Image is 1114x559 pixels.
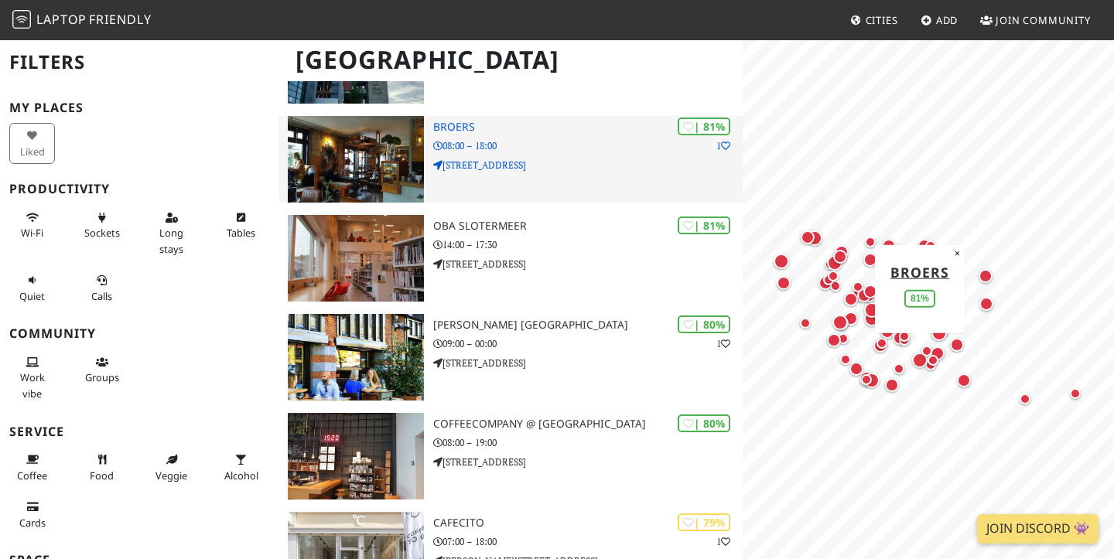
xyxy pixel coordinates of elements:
[433,534,743,549] p: 07:00 – 18:00
[924,351,942,370] div: Map marker
[21,226,43,240] span: Stable Wi-Fi
[433,418,743,431] h3: coffeecompany @ [GEOGRAPHIC_DATA]
[433,138,743,153] p: 08:00 – 18:00
[954,370,974,390] div: Map marker
[890,360,908,378] div: Map marker
[433,516,743,530] h3: Cafecito
[227,226,255,240] span: Work-friendly tables
[854,285,874,305] div: Map marker
[19,516,46,530] span: Credit cards
[861,308,883,329] div: Map marker
[288,215,424,302] img: OBA Slotermeer
[149,447,194,488] button: Veggie
[433,158,743,172] p: [STREET_ADDRESS]
[79,349,125,390] button: Groups
[890,262,949,281] a: Broers
[950,244,965,261] button: Close popup
[433,319,743,332] h3: [PERSON_NAME] [GEOGRAPHIC_DATA]
[870,336,890,356] div: Map marker
[909,349,931,371] div: Map marker
[861,233,880,251] div: Map marker
[91,289,112,303] span: Video/audio calls
[974,6,1097,34] a: Join Community
[860,281,880,302] div: Map marker
[716,138,730,153] p: 1
[9,39,269,86] h2: Filters
[879,236,899,256] div: Map marker
[846,359,866,379] div: Map marker
[90,469,114,482] span: Food
[433,237,743,252] p: 14:00 – 17:30
[288,116,424,203] img: Broers
[155,469,187,482] span: Veggie
[861,299,883,321] div: Map marker
[278,116,743,203] a: Broers | 81% 1 Broers 08:00 – 18:00 [STREET_ADDRESS]
[976,266,996,286] div: Map marker
[224,469,258,482] span: Alcohol
[9,494,55,535] button: Cards
[824,330,844,350] div: Map marker
[882,375,902,395] div: Map marker
[159,226,183,255] span: Long stays
[9,326,269,341] h3: Community
[844,6,904,34] a: Cities
[433,257,743,271] p: [STREET_ADDRESS]
[836,350,855,369] div: Map marker
[977,514,1099,544] a: Join Discord 👾
[433,455,743,469] p: [STREET_ADDRESS]
[830,247,850,267] div: Map marker
[12,10,31,29] img: LaptopFriendly
[815,273,835,293] div: Map marker
[895,331,914,349] div: Map marker
[1016,390,1034,408] div: Map marker
[433,336,743,351] p: 09:00 – 00:00
[19,289,45,303] span: Quiet
[928,322,950,344] div: Map marker
[856,368,878,390] div: Map marker
[17,469,47,482] span: Coffee
[873,334,891,353] div: Map marker
[79,447,125,488] button: Food
[849,278,867,296] div: Map marker
[895,327,914,346] div: Map marker
[821,255,839,274] div: Map marker
[841,289,861,309] div: Map marker
[678,414,730,432] div: | 80%
[1066,384,1085,403] div: Map marker
[918,342,936,360] div: Map marker
[433,356,743,370] p: [STREET_ADDRESS]
[771,251,792,272] div: Map marker
[12,7,152,34] a: LaptopFriendly LaptopFriendly
[278,314,743,401] a: Caffee Oslo | 80% 1 [PERSON_NAME] [GEOGRAPHIC_DATA] 09:00 – 00:00 [STREET_ADDRESS]
[9,349,55,406] button: Work vibe
[798,227,818,247] div: Map marker
[866,13,898,27] span: Cities
[804,227,825,249] div: Map marker
[826,277,845,295] div: Map marker
[904,289,935,307] div: 81%
[9,101,269,115] h3: My Places
[716,336,730,351] p: 1
[9,182,269,196] h3: Productivity
[9,205,55,246] button: Wi-Fi
[914,6,965,34] a: Add
[79,268,125,308] button: Calls
[824,267,842,285] div: Map marker
[996,13,1091,27] span: Join Community
[678,315,730,333] div: | 80%
[218,447,264,488] button: Alcohol
[716,534,730,549] p: 1
[678,118,730,135] div: | 81%
[887,241,908,263] div: Map marker
[288,413,424,499] img: coffeecompany @ Oosterdokskade
[921,237,940,255] div: Map marker
[914,236,935,256] div: Map marker
[832,242,852,262] div: Map marker
[678,216,730,234] div: | 81%
[433,220,743,233] h3: OBA Slotermeer
[9,447,55,488] button: Coffee
[921,356,940,374] div: Map marker
[819,271,838,289] div: Map marker
[79,205,125,246] button: Sockets
[36,11,87,28] span: Laptop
